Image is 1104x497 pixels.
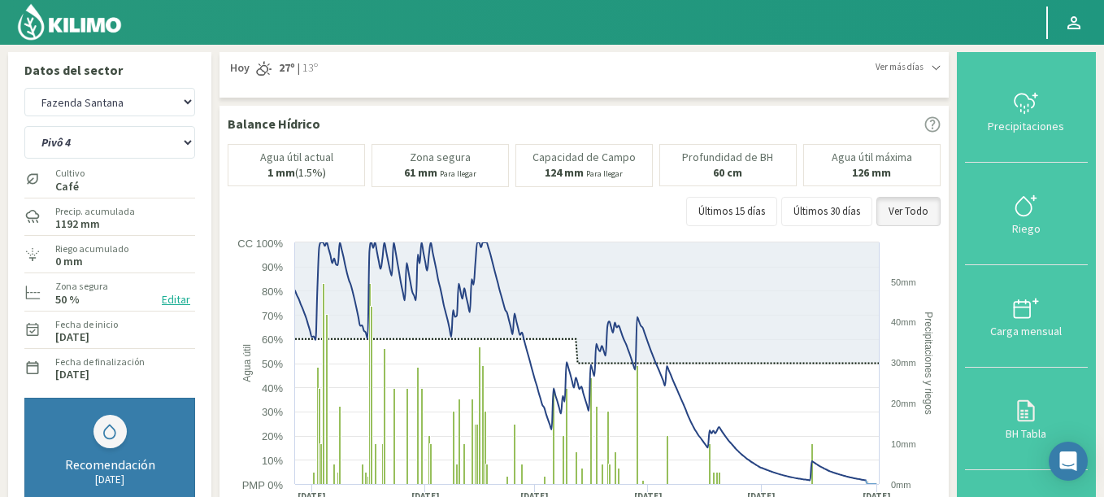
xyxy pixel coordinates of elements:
label: 1192 mm [55,219,100,229]
strong: 27º [279,60,295,75]
text: 0mm [891,480,911,490]
b: 126 mm [852,165,891,180]
button: Últimos 30 días [781,197,872,226]
label: Riego acumulado [55,242,128,256]
label: Zona segura [55,279,108,294]
p: Agua útil actual [260,151,333,163]
text: 40% [262,382,283,395]
img: Kilimo [16,2,123,41]
button: Carga mensual [965,265,1088,368]
text: 10% [262,455,283,467]
div: Riego [970,223,1083,234]
span: 13º [300,60,318,76]
small: Para llegar [440,168,476,179]
label: Fecha de inicio [55,317,118,332]
label: Café [55,181,85,192]
text: 30% [262,406,283,418]
p: Profundidad de BH [682,151,773,163]
div: BH Tabla [970,428,1083,439]
label: 50 % [55,294,80,305]
button: Riego [965,163,1088,265]
text: 50% [262,358,283,370]
text: 20% [262,430,283,443]
text: Agua útil [241,344,253,382]
b: 124 mm [545,165,584,180]
text: 10mm [891,439,916,449]
button: Precipitaciones [965,60,1088,163]
p: Balance Hídrico [228,114,320,133]
button: Editar [157,290,195,309]
text: 40mm [891,317,916,327]
span: | [298,60,300,76]
p: Zona segura [410,151,471,163]
text: 20mm [891,399,916,408]
text: 50mm [891,277,916,287]
p: Capacidad de Campo [532,151,636,163]
p: Datos del sector [24,60,195,80]
text: 60% [262,334,283,346]
text: Precipitaciones y riegos [923,312,934,415]
div: [DATE] [41,473,178,486]
div: Open Intercom Messenger [1049,442,1088,481]
text: PMP 0% [242,479,284,491]
label: [DATE] [55,369,89,380]
button: BH Tabla [965,368,1088,470]
button: Ver Todo [876,197,941,226]
b: 1 mm [267,165,295,180]
text: 70% [262,310,283,322]
div: Precipitaciones [970,120,1083,132]
div: Recomendación [41,456,178,473]
label: [DATE] [55,332,89,342]
text: 90% [262,261,283,273]
span: Hoy [228,60,250,76]
label: 0 mm [55,256,83,267]
label: Cultivo [55,166,85,181]
p: (1.5%) [267,167,326,179]
b: 61 mm [404,165,437,180]
span: Ver más días [876,60,924,74]
b: 60 cm [713,165,742,180]
label: Precip. acumulada [55,204,135,219]
div: Carga mensual [970,325,1083,337]
text: CC 100% [237,238,283,250]
button: Últimos 15 días [686,197,777,226]
small: Para llegar [586,168,623,179]
text: 30mm [891,358,916,368]
p: Agua útil máxima [832,151,912,163]
text: 80% [262,286,283,298]
label: Fecha de finalización [55,355,145,369]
